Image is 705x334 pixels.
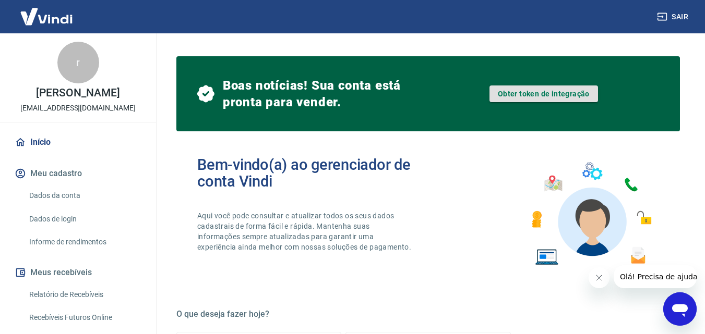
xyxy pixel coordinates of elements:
button: Meu cadastro [13,162,144,185]
button: Sair [655,7,692,27]
a: Relatório de Recebíveis [25,284,144,305]
img: Vindi [13,1,80,32]
button: Meus recebíveis [13,261,144,284]
iframe: Botão para abrir a janela de mensagens [663,292,697,326]
h2: Bem-vindo(a) ao gerenciador de conta Vindi [197,156,428,190]
iframe: Mensagem da empresa [614,265,697,288]
span: Boas notícias! Sua conta está pronta para vender. [223,77,428,110]
span: Olá! Precisa de ajuda? [6,7,88,16]
a: Recebíveis Futuros Online [25,307,144,328]
a: Dados de login [25,208,144,230]
p: [EMAIL_ADDRESS][DOMAIN_NAME] [20,103,136,114]
iframe: Fechar mensagem [589,267,610,288]
img: Imagem de um avatar masculino com diversos icones exemplificando as funcionalidades do gerenciado... [522,156,659,271]
a: Informe de rendimentos [25,231,144,253]
h5: O que deseja fazer hoje? [176,309,680,319]
a: Obter token de integração [489,85,598,102]
a: Início [13,131,144,154]
div: r [57,42,99,83]
p: [PERSON_NAME] [36,88,120,98]
p: Aqui você pode consultar e atualizar todos os seus dados cadastrais de forma fácil e rápida. Mant... [197,211,413,252]
a: Dados da conta [25,185,144,206]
